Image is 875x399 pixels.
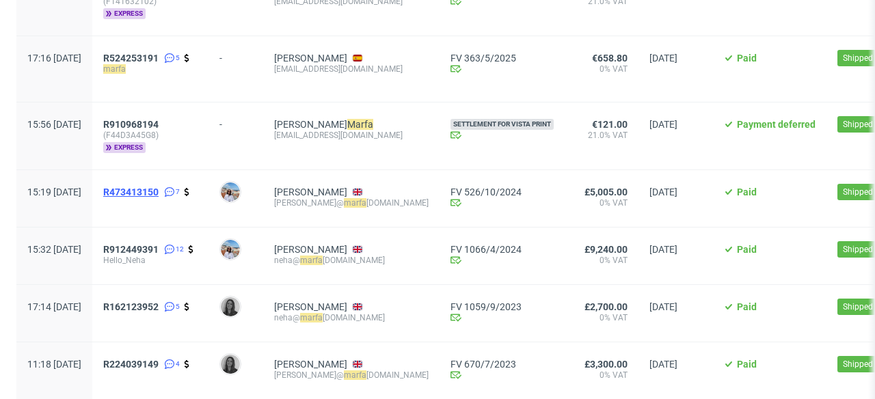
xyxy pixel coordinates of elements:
[103,119,161,130] a: R910968194
[649,53,677,64] span: [DATE]
[103,64,126,74] mark: marfa
[161,53,180,64] a: 5
[103,130,198,141] span: (F44D3A45G8)
[274,119,373,130] a: [PERSON_NAME]Marfa
[843,186,873,198] span: Shipped
[450,301,556,312] a: FV 1059/9/2023
[103,8,146,19] span: express
[300,256,323,265] mark: marfa
[103,187,161,197] a: R473413150
[578,197,628,208] span: 0% VAT
[737,359,757,370] span: Paid
[103,119,159,130] span: R910968194
[176,301,180,312] span: 5
[221,240,240,259] img: Marta Kozłowska
[274,370,429,381] div: [PERSON_NAME]@ [DOMAIN_NAME]
[161,244,184,255] a: 12
[103,187,159,197] span: R473413150
[274,187,347,197] a: [PERSON_NAME]
[578,255,628,266] span: 0% VAT
[584,187,628,197] span: £5,005.00
[584,244,628,255] span: £9,240.00
[274,130,429,141] div: [EMAIL_ADDRESS][DOMAIN_NAME]
[103,53,161,64] a: R524253191
[176,187,180,197] span: 7
[274,53,347,64] a: [PERSON_NAME]
[450,53,556,64] a: FV 363/5/2025
[274,255,429,266] div: neha@ [DOMAIN_NAME]
[27,53,81,64] span: 17:16 [DATE]
[737,244,757,255] span: Paid
[176,359,180,370] span: 4
[161,301,180,312] a: 5
[103,255,198,266] span: Hello_Neha
[219,113,252,130] div: -
[843,52,873,64] span: Shipped
[103,359,159,370] span: R224039149
[344,370,366,380] mark: marfa
[649,119,677,130] span: [DATE]
[103,53,159,64] span: R524253191
[450,244,556,255] a: FV 1066/4/2024
[649,301,677,312] span: [DATE]
[649,244,677,255] span: [DATE]
[219,47,252,64] div: -
[578,370,628,381] span: 0% VAT
[578,130,628,141] span: 21.0% VAT
[103,244,159,255] span: R912449391
[592,119,628,130] span: €121.00
[584,359,628,370] span: £3,300.00
[27,359,81,370] span: 11:18 [DATE]
[649,187,677,197] span: [DATE]
[274,301,347,312] a: [PERSON_NAME]
[737,53,757,64] span: Paid
[274,312,429,323] div: neha@ [DOMAIN_NAME]
[103,359,161,370] a: R224039149
[843,118,873,130] span: Shipped
[161,359,180,370] a: 4
[843,301,873,313] span: Shipped
[274,197,429,208] div: [PERSON_NAME]@ [DOMAIN_NAME]
[221,297,240,316] img: Mª Alicia Marín Pino
[103,301,159,312] span: R162123952
[103,244,161,255] a: R912449391
[221,182,240,202] img: Marta Kozłowska
[344,198,366,208] mark: marfa
[843,243,873,256] span: Shipped
[103,301,161,312] a: R162123952
[649,359,677,370] span: [DATE]
[450,359,556,370] a: FV 670/7/2023
[300,313,323,322] mark: marfa
[27,119,81,130] span: 15:56 [DATE]
[737,187,757,197] span: Paid
[103,142,146,153] span: express
[274,64,429,74] div: [EMAIL_ADDRESS][DOMAIN_NAME]
[221,355,240,374] img: Mª Alicia Marín Pino
[274,244,347,255] a: [PERSON_NAME]
[584,301,628,312] span: £2,700.00
[347,119,373,130] mark: Marfa
[592,53,628,64] span: €658.80
[176,244,184,255] span: 12
[274,359,347,370] a: [PERSON_NAME]
[578,312,628,323] span: 0% VAT
[27,244,81,255] span: 15:32 [DATE]
[27,301,81,312] span: 17:14 [DATE]
[843,358,873,370] span: Shipped
[450,187,556,197] a: FV 526/10/2024
[737,301,757,312] span: Paid
[450,119,554,130] span: Settlement for Vista Print
[737,119,816,130] span: Payment deferred
[578,64,628,74] span: 0% VAT
[161,187,180,197] a: 7
[176,53,180,64] span: 5
[27,187,81,197] span: 15:19 [DATE]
